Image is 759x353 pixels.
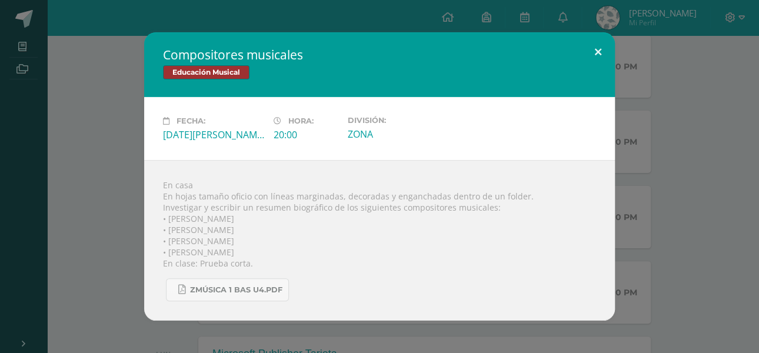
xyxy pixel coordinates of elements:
[163,128,264,141] div: [DATE][PERSON_NAME]
[163,46,596,63] h2: Compositores musicales
[190,285,282,295] span: Zmúsica 1 Bas U4.pdf
[144,160,615,321] div: En casa En hojas tamaño oficio con líneas marginadas, decoradas y enganchadas dentro de un folder...
[288,116,314,125] span: Hora:
[274,128,338,141] div: 20:00
[163,65,249,79] span: Educación Musical
[177,116,205,125] span: Fecha:
[581,32,615,72] button: Close (Esc)
[347,128,448,141] div: ZONA
[347,116,448,125] label: División:
[166,278,289,301] a: Zmúsica 1 Bas U4.pdf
